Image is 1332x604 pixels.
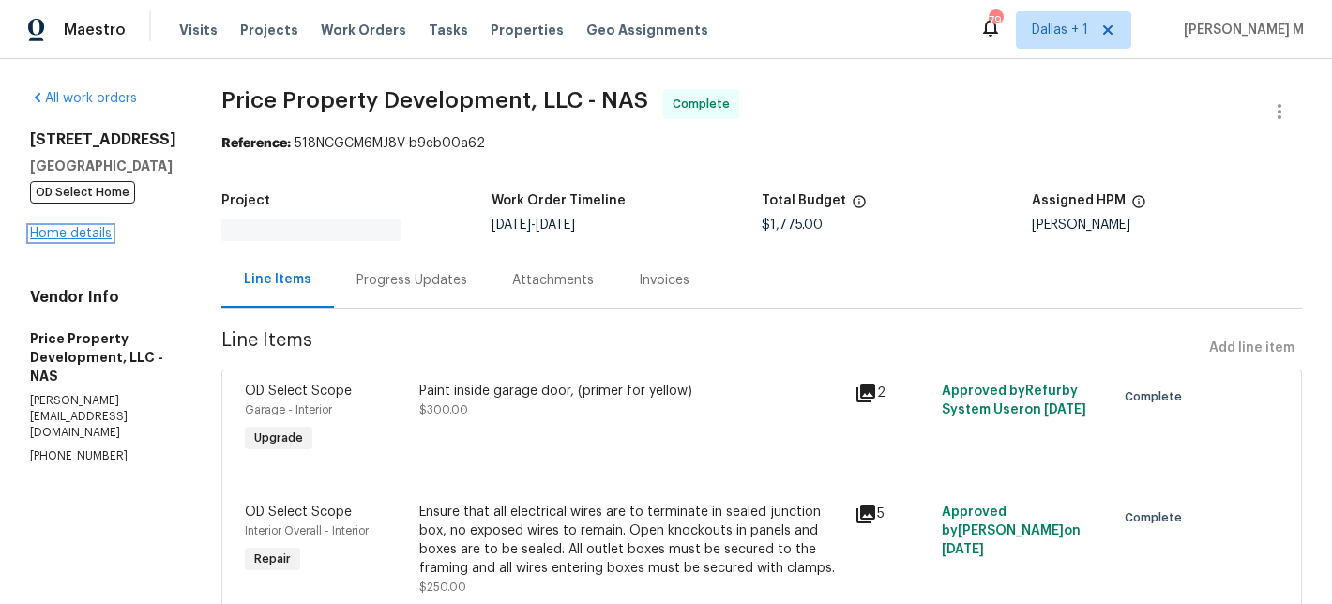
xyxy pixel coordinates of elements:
[852,194,867,219] span: The total cost of line items that have been proposed by Opendoor. This sum includes line items th...
[855,503,931,525] div: 5
[512,271,594,290] div: Attachments
[247,429,310,447] span: Upgrade
[30,448,176,464] p: [PHONE_NUMBER]
[245,525,369,536] span: Interior Overall - Interior
[30,92,137,105] a: All work orders
[942,506,1081,556] span: Approved by [PERSON_NAME] on
[221,331,1202,366] span: Line Items
[240,21,298,39] span: Projects
[1125,387,1189,406] span: Complete
[321,21,406,39] span: Work Orders
[762,219,823,232] span: $1,775.00
[492,194,626,207] h5: Work Order Timeline
[762,194,846,207] h5: Total Budget
[1032,194,1126,207] h5: Assigned HPM
[30,329,176,385] h5: Price Property Development, LLC - NAS
[536,219,575,232] span: [DATE]
[419,581,466,593] span: $250.00
[221,137,291,150] b: Reference:
[1176,21,1304,39] span: [PERSON_NAME] M
[1044,403,1086,416] span: [DATE]
[244,270,311,289] div: Line Items
[673,95,737,113] span: Complete
[30,157,176,175] h5: [GEOGRAPHIC_DATA]
[221,134,1302,153] div: 518NCGCM6MJ8V-b9eb00a62
[30,393,176,441] p: [PERSON_NAME][EMAIL_ADDRESS][DOMAIN_NAME]
[356,271,467,290] div: Progress Updates
[942,385,1086,416] span: Approved by Refurby System User on
[855,382,931,404] div: 2
[1125,508,1189,527] span: Complete
[30,227,112,240] a: Home details
[989,11,1002,30] div: 79
[491,21,564,39] span: Properties
[179,21,218,39] span: Visits
[419,404,468,415] span: $300.00
[429,23,468,37] span: Tasks
[419,382,843,400] div: Paint inside garage door, (primer for yellow)
[492,219,575,232] span: -
[221,89,648,112] span: Price Property Development, LLC - NAS
[221,194,270,207] h5: Project
[1131,194,1146,219] span: The hpm assigned to this work order.
[245,385,352,398] span: OD Select Scope
[247,550,298,568] span: Repair
[639,271,689,290] div: Invoices
[1032,21,1088,39] span: Dallas + 1
[245,404,332,415] span: Garage - Interior
[30,181,135,204] span: OD Select Home
[1032,219,1302,232] div: [PERSON_NAME]
[245,506,352,519] span: OD Select Scope
[492,219,531,232] span: [DATE]
[419,503,843,578] div: Ensure that all electrical wires are to terminate in sealed junction box, no exposed wires to rem...
[30,130,176,149] h2: [STREET_ADDRESS]
[586,21,708,39] span: Geo Assignments
[942,543,984,556] span: [DATE]
[30,288,176,307] h4: Vendor Info
[64,21,126,39] span: Maestro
